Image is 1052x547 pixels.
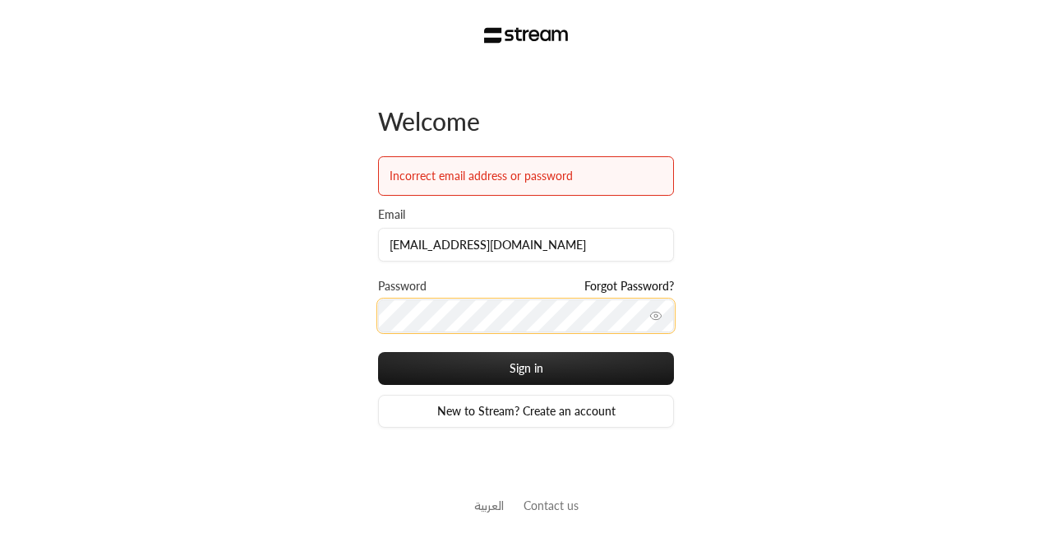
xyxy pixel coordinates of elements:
[584,278,674,294] a: Forgot Password?
[390,168,662,184] div: Incorrect email address or password
[378,106,480,136] span: Welcome
[378,352,674,385] button: Sign in
[643,303,669,329] button: toggle password visibility
[484,27,569,44] img: Stream Logo
[378,395,674,428] a: New to Stream? Create an account
[474,490,504,521] a: العربية
[524,498,579,512] a: Contact us
[524,497,579,514] button: Contact us
[378,206,405,223] label: Email
[378,278,427,294] label: Password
